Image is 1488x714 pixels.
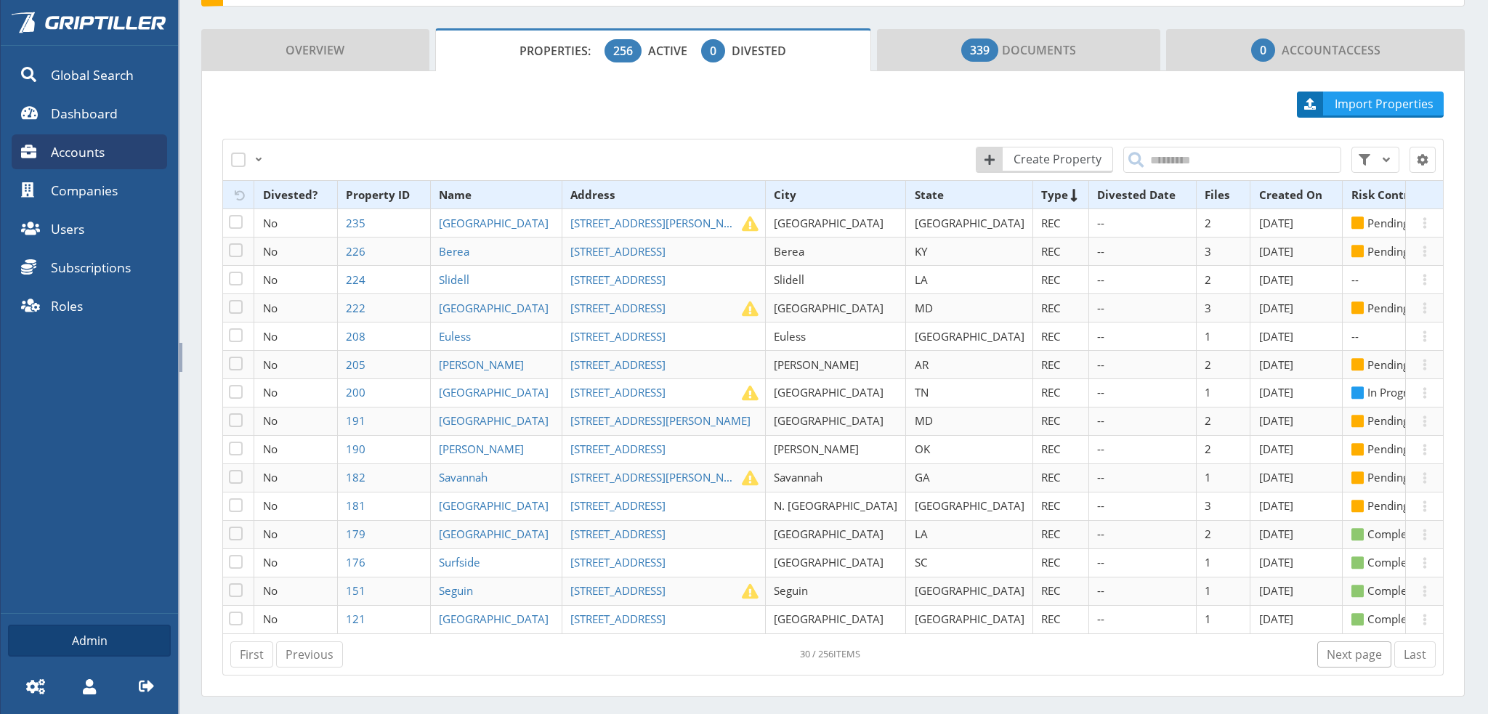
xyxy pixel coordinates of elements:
[439,329,471,344] span: Euless
[346,612,370,626] a: 121
[346,470,370,484] a: 182
[570,272,670,287] a: [STREET_ADDRESS]
[774,470,822,484] span: Savannah
[1351,498,1449,513] span: Pending Review
[570,527,670,541] a: [STREET_ADDRESS]
[263,527,278,541] span: No
[570,470,741,484] a: [STREET_ADDRESS][PERSON_NAME]
[346,527,370,541] a: 179
[774,442,859,456] span: [PERSON_NAME]
[51,181,118,200] span: Companies
[263,244,278,259] span: No
[346,583,370,598] a: 151
[774,413,883,428] span: [GEOGRAPHIC_DATA]
[915,272,928,287] span: LA
[51,142,105,161] span: Accounts
[12,250,167,285] a: Subscriptions
[774,385,883,399] span: [GEOGRAPHIC_DATA]
[263,301,278,315] span: No
[230,641,273,668] a: First
[1041,583,1061,598] span: REC
[1351,612,1425,626] span: Completed
[961,36,1076,65] span: Documents
[1259,470,1293,484] span: [DATE]
[1041,413,1061,428] span: REC
[346,357,370,372] a: 205
[1325,95,1444,113] span: Import Properties
[1351,442,1449,456] span: Pending Review
[1097,357,1104,372] span: --
[570,583,670,598] a: [STREET_ADDRESS]
[774,357,859,372] span: [PERSON_NAME]
[1041,385,1061,399] span: REC
[570,329,670,344] a: [STREET_ADDRESS]
[1041,555,1061,569] span: REC
[1041,216,1061,230] span: REC
[439,301,553,315] a: [GEOGRAPHIC_DATA]
[1259,612,1293,626] span: [DATE]
[1317,641,1391,668] a: Next page
[346,244,370,259] a: 226
[570,413,755,428] a: [STREET_ADDRESS][PERSON_NAME]
[1250,181,1343,209] th: Created On
[915,583,1024,598] span: [GEOGRAPHIC_DATA]
[263,555,278,569] span: No
[439,272,474,287] a: Slidell
[915,498,1024,513] span: [GEOGRAPHIC_DATA]
[439,612,553,626] a: [GEOGRAPHIC_DATA]
[430,181,562,209] th: Name
[570,612,666,626] span: [STREET_ADDRESS]
[263,583,278,598] span: No
[263,442,278,456] span: No
[439,498,549,513] span: [GEOGRAPHIC_DATA]
[1205,272,1211,287] span: 2
[1041,244,1061,259] span: REC
[970,41,990,59] span: 339
[51,296,83,315] span: Roles
[346,272,365,287] span: 224
[915,612,1024,626] span: [GEOGRAPHIC_DATA]
[1205,216,1211,230] span: 2
[1351,216,1449,230] span: Pending Review
[1205,413,1211,428] span: 2
[1097,498,1104,513] span: --
[439,583,477,598] a: Seguin
[1205,385,1211,399] span: 1
[1351,470,1449,484] span: Pending Review
[1041,527,1061,541] span: REC
[346,301,365,315] span: 222
[1297,92,1444,118] a: Import Properties
[1205,301,1211,315] span: 3
[12,96,167,131] a: Dashboard
[1259,357,1293,372] span: [DATE]
[346,329,370,344] a: 208
[774,555,883,569] span: [GEOGRAPHIC_DATA]
[51,219,84,238] span: Users
[570,413,751,428] span: [STREET_ADDRESS][PERSON_NAME]
[439,216,553,230] a: [GEOGRAPHIC_DATA]
[1259,442,1293,456] span: [DATE]
[439,470,488,484] span: Savannah
[570,527,666,541] span: [STREET_ADDRESS]
[915,329,1024,344] span: [GEOGRAPHIC_DATA]
[263,413,278,428] span: No
[765,181,906,209] th: City
[570,216,751,230] span: [STREET_ADDRESS][PERSON_NAME]
[1097,583,1104,598] span: --
[570,357,666,372] span: [STREET_ADDRESS]
[1033,181,1089,209] th: Type
[263,498,278,513] span: No
[51,258,131,277] span: Subscriptions
[346,583,365,598] span: 151
[439,272,469,287] span: Slidell
[346,498,370,513] a: 181
[439,555,485,569] a: Surfside
[1351,357,1449,372] span: Pending Review
[286,36,344,65] span: Overview
[1343,181,1466,209] th: Risk Control Status
[915,470,930,484] span: GA
[774,244,804,259] span: Berea
[570,272,666,287] span: [STREET_ADDRESS]
[732,43,786,59] span: Divested
[1097,272,1104,287] span: --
